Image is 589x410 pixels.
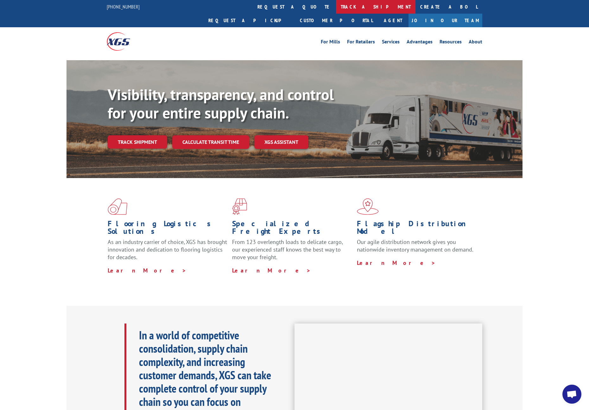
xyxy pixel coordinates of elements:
[440,39,462,46] a: Resources
[357,259,436,266] a: Learn More >
[107,3,140,10] a: [PHONE_NUMBER]
[469,39,482,46] a: About
[108,198,127,215] img: xgs-icon-total-supply-chain-intelligence-red
[172,135,249,149] a: Calculate transit time
[254,135,308,149] a: XGS ASSISTANT
[321,39,340,46] a: For Mills
[232,198,247,215] img: xgs-icon-focused-on-flooring-red
[562,385,581,404] a: Open chat
[357,238,473,253] span: Our agile distribution network gives you nationwide inventory management on demand.
[232,238,352,266] p: From 123 overlength loads to delicate cargo, our experienced staff knows the best way to move you...
[108,135,167,149] a: Track shipment
[108,267,187,274] a: Learn More >
[408,14,482,27] a: Join Our Team
[108,238,227,261] span: As an industry carrier of choice, XGS has brought innovation and dedication to flooring logistics...
[382,39,400,46] a: Services
[204,14,295,27] a: Request a pickup
[232,267,311,274] a: Learn More >
[357,198,379,215] img: xgs-icon-flagship-distribution-model-red
[108,220,227,238] h1: Flooring Logistics Solutions
[232,220,352,238] h1: Specialized Freight Experts
[357,220,477,238] h1: Flagship Distribution Model
[295,14,377,27] a: Customer Portal
[347,39,375,46] a: For Retailers
[377,14,408,27] a: Agent
[407,39,433,46] a: Advantages
[108,85,334,123] b: Visibility, transparency, and control for your entire supply chain.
